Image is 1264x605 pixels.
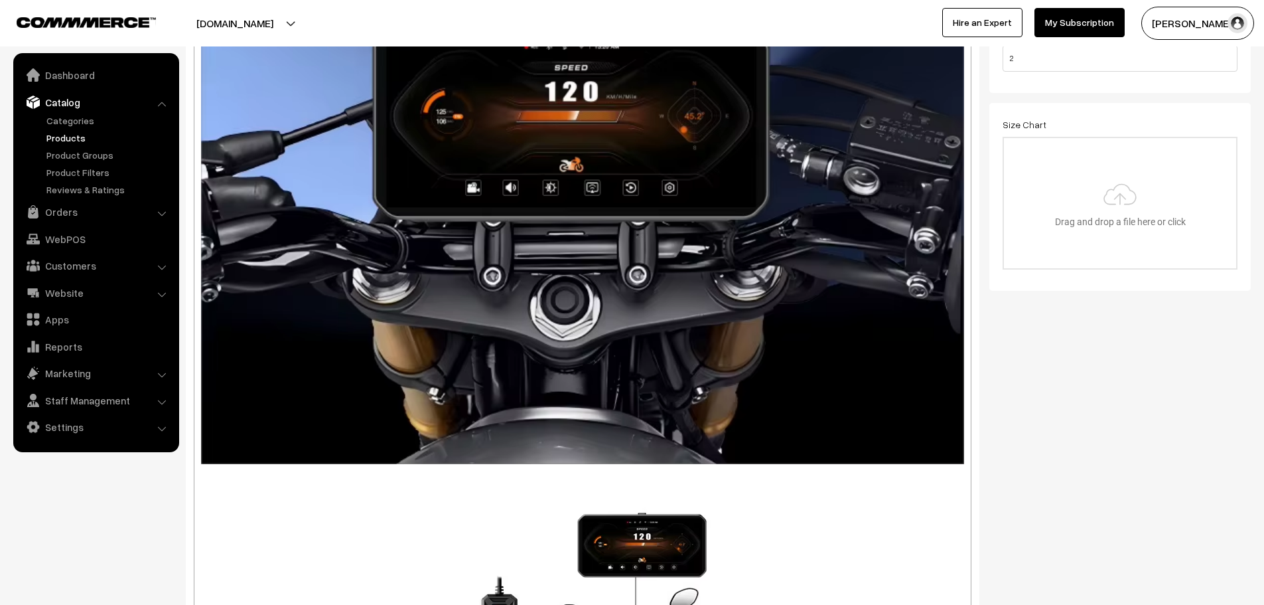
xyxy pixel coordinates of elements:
a: WebPOS [17,227,175,251]
a: Apps [17,307,175,331]
a: Settings [17,415,175,439]
a: Reviews & Ratings [43,183,175,197]
a: Products [43,131,175,145]
a: Dashboard [17,63,175,87]
a: Product Filters [43,165,175,179]
img: COMMMERCE [17,17,156,27]
a: Reports [17,335,175,359]
button: [DOMAIN_NAME] [150,7,320,40]
a: Catalog [17,90,175,114]
a: Marketing [17,361,175,385]
img: user [1228,13,1247,33]
a: My Subscription [1034,8,1125,37]
a: Customers [17,254,175,278]
a: Product Groups [43,148,175,162]
a: Staff Management [17,389,175,412]
a: Categories [43,114,175,128]
input: Enter Number [1003,45,1237,72]
a: Orders [17,200,175,224]
a: Website [17,281,175,305]
a: Hire an Expert [942,8,1022,37]
a: COMMMERCE [17,13,133,29]
button: [PERSON_NAME] [1141,7,1254,40]
label: Size Chart [1003,118,1046,131]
